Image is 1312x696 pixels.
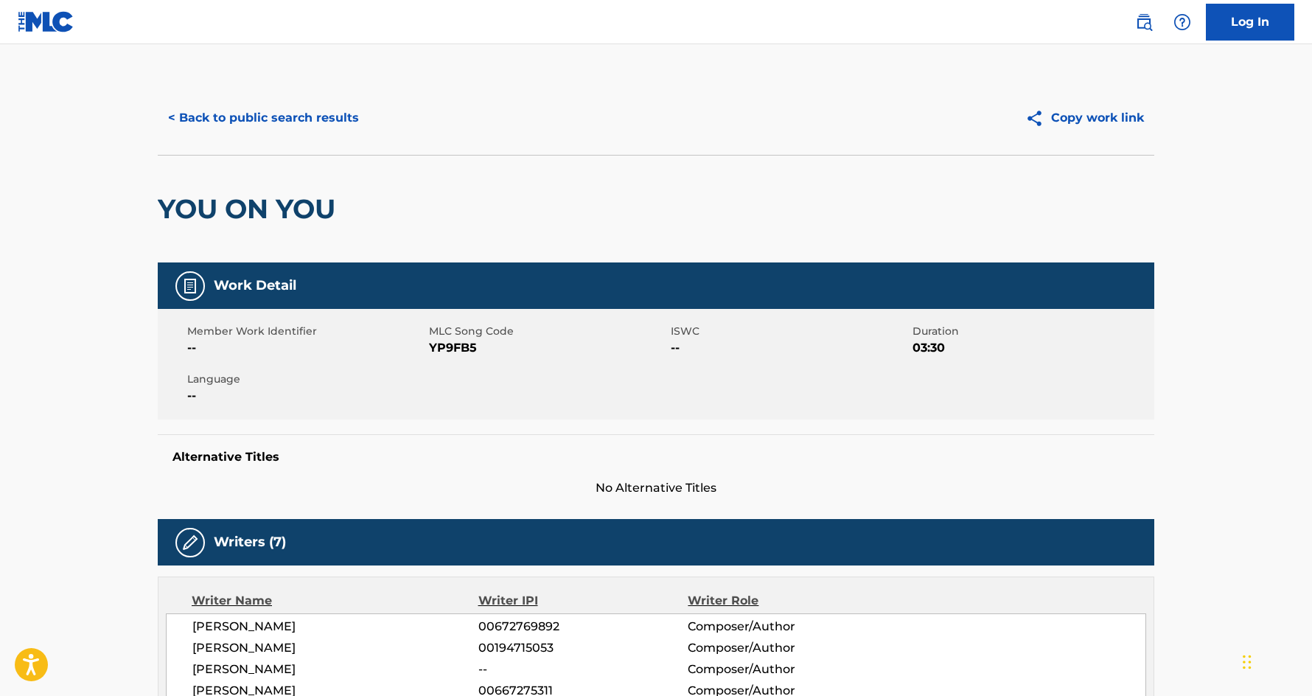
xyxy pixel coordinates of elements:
span: Composer/Author [688,618,879,636]
h5: Writers (7) [214,534,286,551]
span: No Alternative Titles [158,479,1154,497]
div: Drag [1243,640,1252,684]
img: Work Detail [181,277,199,295]
span: MLC Song Code [429,324,667,339]
h2: YOU ON YOU [158,192,343,226]
img: Writers [181,534,199,551]
span: -- [187,339,425,357]
span: 03:30 [913,339,1151,357]
img: search [1135,13,1153,31]
iframe: Resource Center [1271,462,1312,580]
div: Writer IPI [478,592,688,610]
div: Help [1168,7,1197,37]
span: Member Work Identifier [187,324,425,339]
iframe: Chat Widget [1238,625,1312,696]
span: [PERSON_NAME] [192,639,478,657]
span: Language [187,372,425,387]
span: Composer/Author [688,639,879,657]
span: Composer/Author [688,661,879,678]
div: Writer Name [192,592,478,610]
span: -- [187,387,425,405]
span: ISWC [671,324,909,339]
img: help [1173,13,1191,31]
span: [PERSON_NAME] [192,661,478,678]
a: Public Search [1129,7,1159,37]
img: MLC Logo [18,11,74,32]
span: Duration [913,324,1151,339]
h5: Work Detail [214,277,296,294]
span: 00672769892 [478,618,688,636]
img: Copy work link [1025,109,1051,128]
a: Log In [1206,4,1294,41]
button: Copy work link [1015,100,1154,136]
h5: Alternative Titles [172,450,1140,464]
span: -- [671,339,909,357]
button: < Back to public search results [158,100,369,136]
span: [PERSON_NAME] [192,618,478,636]
div: Writer Role [688,592,879,610]
span: YP9FB5 [429,339,667,357]
span: 00194715053 [478,639,688,657]
span: -- [478,661,688,678]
